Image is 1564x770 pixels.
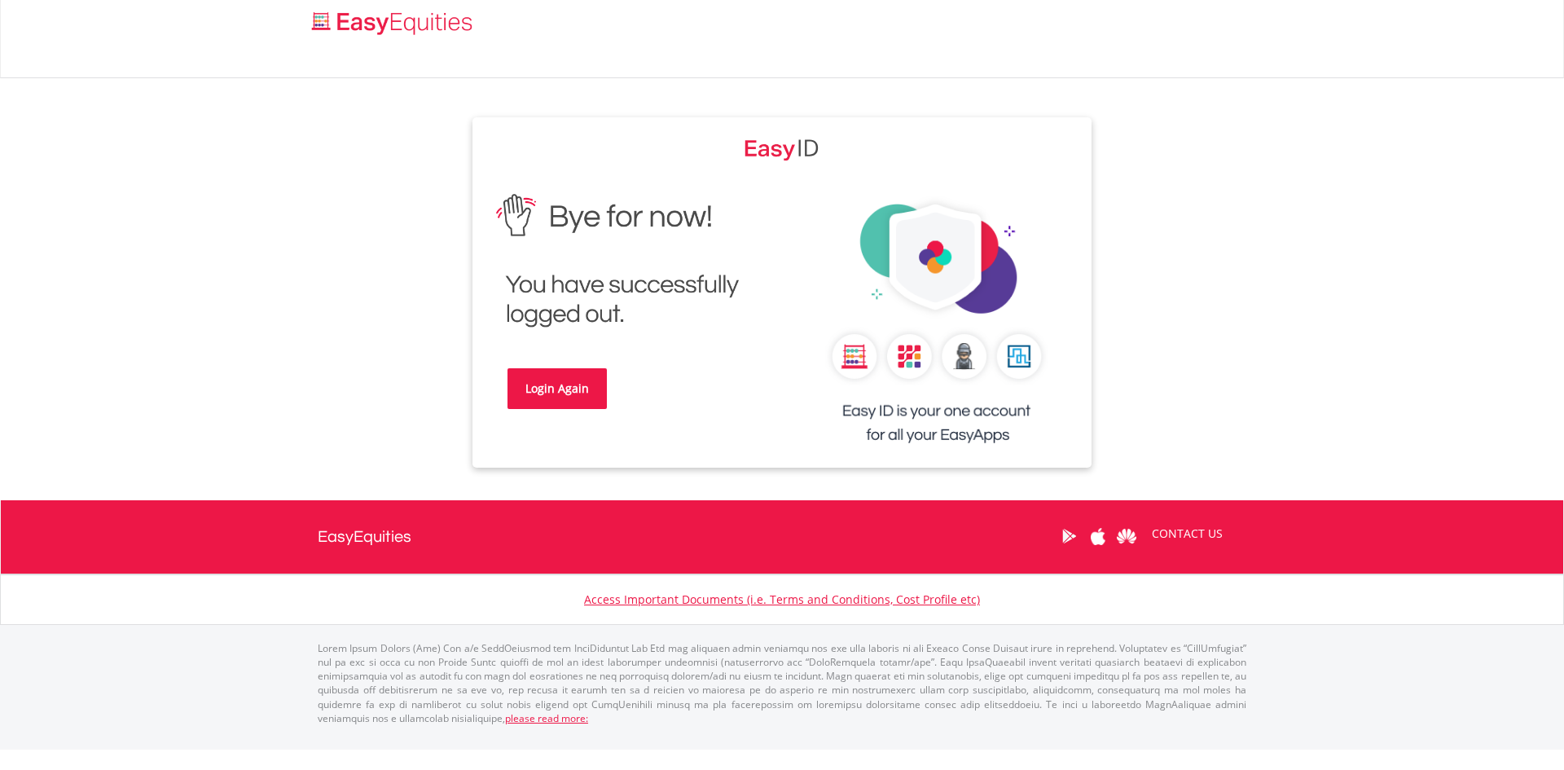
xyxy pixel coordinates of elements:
[1140,511,1234,557] a: CONTACT US
[318,500,411,574] a: EasyEquities
[507,368,607,409] a: Login Again
[318,641,1246,725] p: Lorem Ipsum Dolors (Ame) Con a/e SeddOeiusmod tem InciDiduntut Lab Etd mag aliquaen admin veniamq...
[745,134,819,161] img: EasyEquities
[1083,511,1112,561] a: Apple
[309,10,479,37] img: EasyEquities_Logo.png
[505,711,588,725] a: please read more:
[794,183,1079,468] img: EasyEquities
[305,4,479,37] a: Home page
[1055,511,1083,561] a: Google Play
[1112,511,1140,561] a: Huawei
[584,592,980,607] a: Access Important Documents (i.e. Terms and Conditions, Cost Profile etc)
[485,183,770,340] img: EasyEquities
